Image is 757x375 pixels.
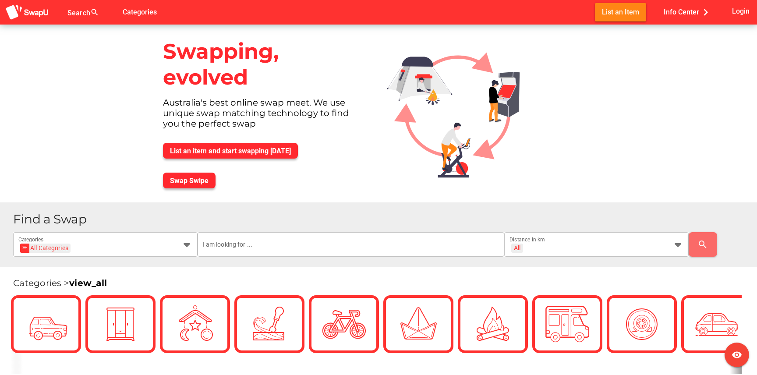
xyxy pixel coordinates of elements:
span: List an Item [602,6,639,18]
span: Categories [123,5,157,19]
button: Info Center [657,3,719,21]
i: chevron_right [699,6,712,19]
input: I am looking for ... [203,232,499,257]
div: All [514,244,520,252]
i: search [697,239,708,250]
div: Australia's best online swap meet. We use unique swap matching technology to find you the perfect... [156,97,373,136]
span: Categories > [13,278,107,288]
i: false [110,7,120,18]
img: Graphic.svg [380,25,541,188]
a: Categories [116,7,164,16]
button: List an item and start swapping [DATE] [163,143,298,159]
div: Swapping, evolved [156,32,373,97]
button: Categories [116,3,164,21]
button: Swap Swipe [163,173,216,188]
img: aSD8y5uGLpzPJLYTcYcjNu3laj1c05W5KWf0Ds+Za8uybjssssuu+yyyy677LKX2n+PWMSDJ9a87AAAAABJRU5ErkJggg== [5,4,49,21]
button: List an Item [595,3,646,21]
span: List an item and start swapping [DATE] [170,147,291,155]
span: Swap Swipe [170,177,209,185]
div: All Categories [23,244,68,253]
span: Login [732,5,750,17]
button: Login [730,3,752,19]
a: view_all [69,278,107,288]
h1: Find a Swap [13,213,750,226]
i: visibility [732,350,742,360]
span: Info Center [664,5,712,19]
